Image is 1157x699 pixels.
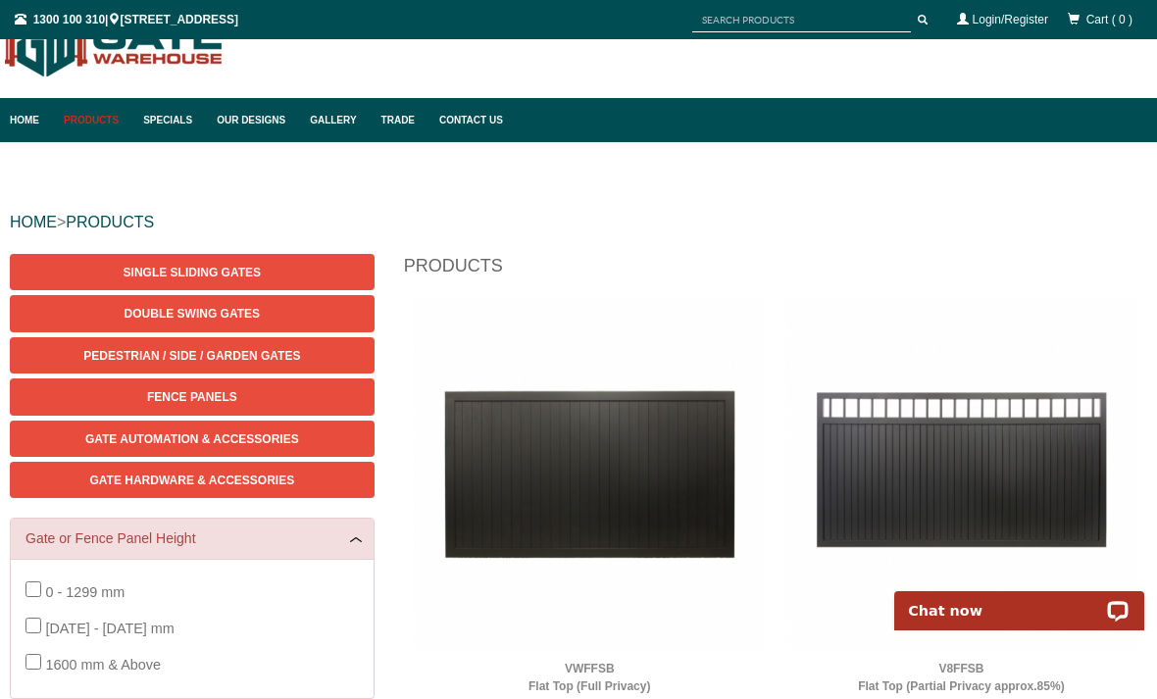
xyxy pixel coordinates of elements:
[10,378,375,415] a: Fence Panels
[33,13,105,26] a: 1300 100 310
[785,298,1137,650] img: V8FFSB - Flat Top (Partial Privacy approx.85%) - Single Aluminium Driveway Gate - Single Sliding ...
[404,254,1147,288] h1: Products
[133,98,207,142] a: Specials
[10,462,375,498] a: Gate Hardware & Accessories
[66,214,154,230] a: PRODUCTS
[15,13,238,26] span: | [STREET_ADDRESS]
[10,421,375,457] a: Gate Automation & Accessories
[10,254,375,290] a: Single Sliding Gates
[300,98,371,142] a: Gallery
[45,584,125,600] span: 0 - 1299 mm
[10,295,375,331] a: Double Swing Gates
[10,191,1147,254] div: >
[414,298,766,650] img: VWFFSB - Flat Top (Full Privacy) - Single Aluminium Driveway Gate - Single Sliding Gate - Matte B...
[692,8,911,32] input: SEARCH PRODUCTS
[973,13,1048,26] a: Login/Register
[89,474,294,487] span: Gate Hardware & Accessories
[147,390,237,404] span: Fence Panels
[54,98,133,142] a: Products
[45,657,161,673] span: 1600 mm & Above
[124,266,261,279] span: Single Sliding Gates
[125,307,260,321] span: Double Swing Gates
[429,98,503,142] a: Contact Us
[372,98,429,142] a: Trade
[10,98,54,142] a: Home
[25,528,359,549] a: Gate or Fence Panel Height
[85,432,299,446] span: Gate Automation & Accessories
[881,569,1157,630] iframe: LiveChat chat widget
[10,214,57,230] a: HOME
[83,349,300,363] span: Pedestrian / Side / Garden Gates
[45,621,174,636] span: [DATE] - [DATE] mm
[207,98,300,142] a: Our Designs
[1086,13,1132,26] span: Cart ( 0 )
[10,337,375,374] a: Pedestrian / Side / Garden Gates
